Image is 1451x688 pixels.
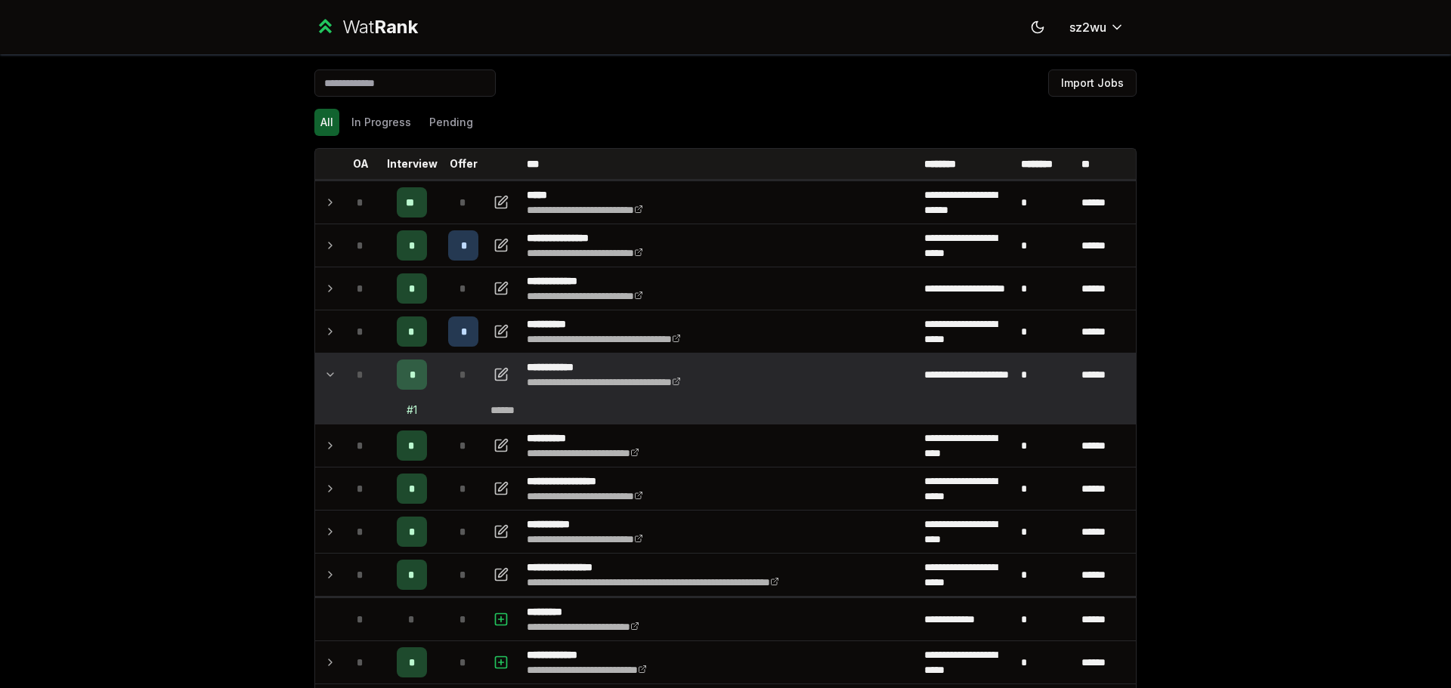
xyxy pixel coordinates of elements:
[423,109,479,136] button: Pending
[374,16,418,38] span: Rank
[314,15,418,39] a: WatRank
[345,109,417,136] button: In Progress
[342,15,418,39] div: Wat
[353,156,369,171] p: OA
[407,403,417,418] div: # 1
[450,156,478,171] p: Offer
[1057,14,1137,41] button: sz2wu
[1069,18,1106,36] span: sz2wu
[1048,69,1137,97] button: Import Jobs
[387,156,438,171] p: Interview
[314,109,339,136] button: All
